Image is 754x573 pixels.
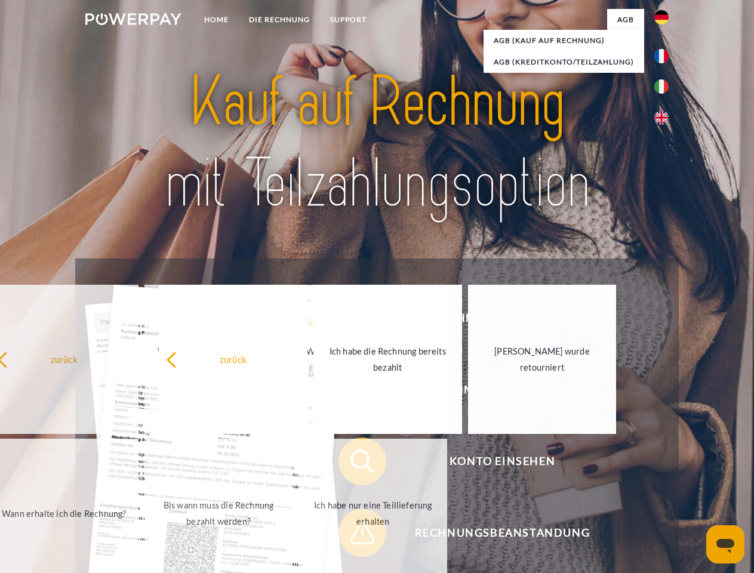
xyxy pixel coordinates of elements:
img: en [654,110,669,125]
a: DIE RECHNUNG [239,9,320,30]
div: Bis wann muss die Rechnung bezahlt werden? [152,497,286,529]
img: fr [654,49,669,63]
span: Rechnungsbeanstandung [356,509,648,557]
a: Home [194,9,239,30]
img: de [654,10,669,24]
div: [PERSON_NAME] wurde retourniert [475,343,610,375]
img: logo-powerpay-white.svg [85,13,181,25]
div: Ich habe nur eine Teillieferung erhalten [306,497,440,529]
div: Ich habe die Rechnung bereits bezahlt [321,343,455,375]
img: it [654,79,669,94]
a: SUPPORT [320,9,377,30]
div: zurück [166,351,300,367]
a: AGB (Kauf auf Rechnung) [484,30,644,51]
button: Konto einsehen [338,438,649,485]
a: AGB (Kreditkonto/Teilzahlung) [484,51,644,73]
iframe: Schaltfläche zum Öffnen des Messaging-Fensters [706,525,744,563]
img: title-powerpay_de.svg [114,57,640,229]
button: Rechnungsbeanstandung [338,509,649,557]
span: Konto einsehen [356,438,648,485]
a: agb [607,9,644,30]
